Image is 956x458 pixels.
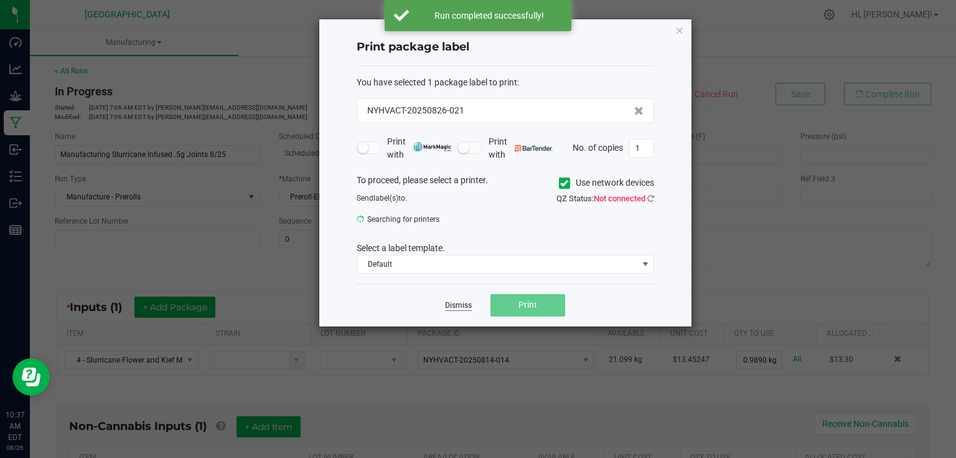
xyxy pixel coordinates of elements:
[373,194,398,203] span: label(s)
[347,242,663,255] div: Select a label template.
[490,294,565,317] button: Print
[387,135,451,161] span: Print with
[556,194,654,203] span: QZ Status:
[489,135,553,161] span: Print with
[357,255,638,273] span: Default
[357,77,517,87] span: You have selected 1 package label to print
[594,194,645,203] span: Not connected
[559,176,654,189] label: Use network devices
[413,142,451,151] img: mark_magic_cybra.png
[515,145,553,151] img: bartender.png
[357,210,496,229] span: Searching for printers
[347,174,663,193] div: To proceed, please select a printer.
[357,194,407,203] span: Send to:
[518,300,537,310] span: Print
[357,39,654,55] h4: Print package label
[416,9,562,22] div: Run completed successfully!
[367,104,464,117] span: NYHVACT-20250826-021
[357,76,654,89] div: :
[573,142,623,152] span: No. of copies
[445,300,472,311] a: Dismiss
[12,358,50,396] iframe: Resource center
